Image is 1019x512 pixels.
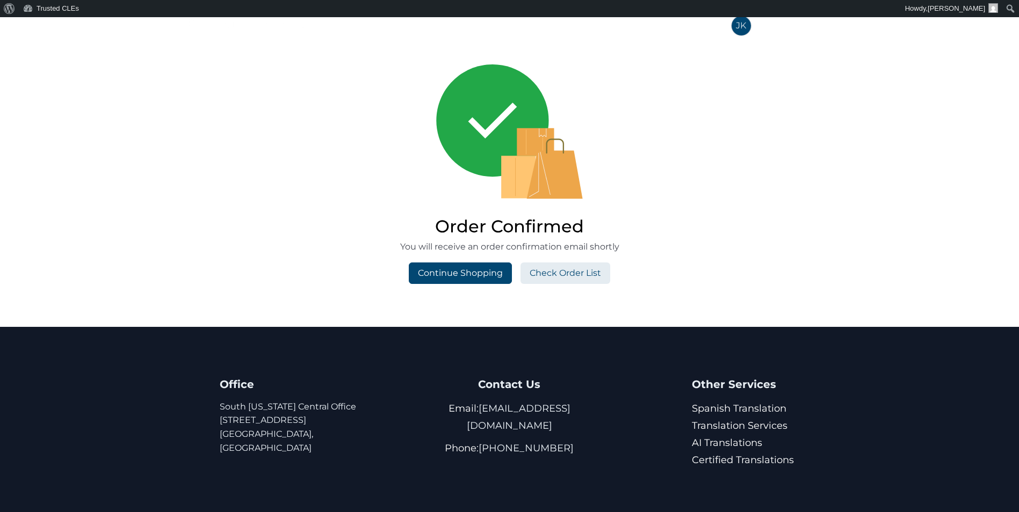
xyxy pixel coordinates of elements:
a: Faculty [566,18,603,33]
a: Home [413,18,445,33]
h2: Order Confirmed [400,213,619,240]
a: [EMAIL_ADDRESS][DOMAIN_NAME] [467,403,570,431]
h4: Office [220,375,395,393]
a: AI Translations [692,437,762,449]
a: [PHONE_NUMBER] [479,442,574,454]
a: Continue Shopping [409,262,512,284]
a: Courses [461,18,501,33]
a: Certified Translations [692,454,794,466]
a: South [US_STATE] Central Office[STREET_ADDRESS][GEOGRAPHIC_DATA], [GEOGRAPHIC_DATA] [220,401,356,453]
span: JK [732,16,751,35]
p: Phone: [422,440,597,457]
span: [PERSON_NAME] [755,18,837,33]
a: Check Order List [521,262,610,284]
a: Translation Services [692,420,787,431]
h4: Other Services [692,375,799,393]
a: States [517,18,550,33]
h4: Contact Us [422,375,597,393]
p: Email: [422,400,597,434]
span: [PERSON_NAME] [928,4,985,12]
a: Spanish Translation [692,403,786,414]
p: You will receive an order confirmation email shortly [400,240,619,254]
img: order confirmed [433,60,587,204]
img: Trusted CLEs [182,18,310,34]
